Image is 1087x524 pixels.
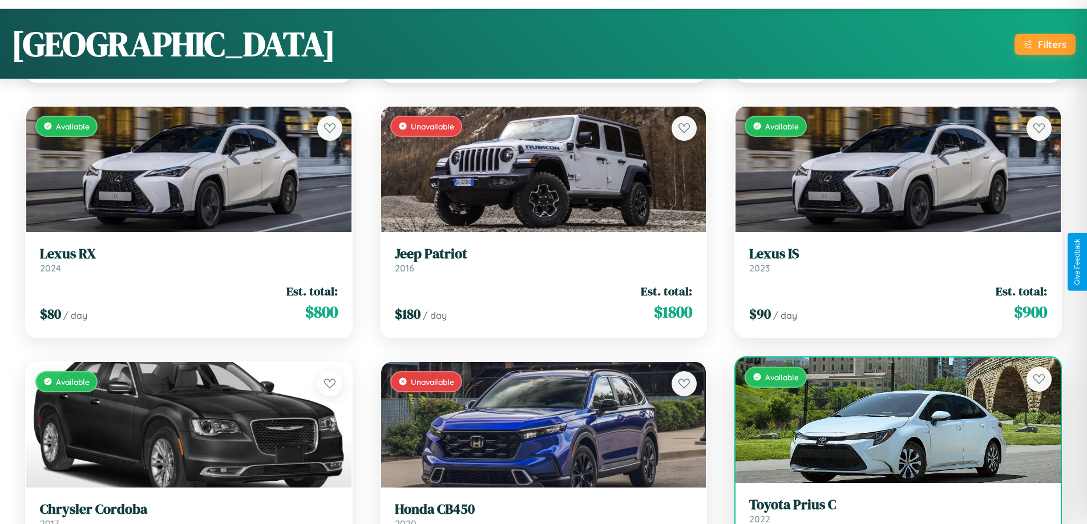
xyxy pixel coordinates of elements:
[411,377,454,387] span: Unavailable
[749,246,1047,262] h3: Lexus IS
[40,246,338,262] h3: Lexus RX
[40,501,338,518] h3: Chrysler Cordoba
[56,121,90,131] span: Available
[996,283,1047,299] span: Est. total:
[749,246,1047,274] a: Lexus IS2023
[773,310,797,321] span: / day
[1014,300,1047,323] span: $ 900
[286,283,338,299] span: Est. total:
[765,121,799,131] span: Available
[749,304,771,323] span: $ 90
[423,310,447,321] span: / day
[11,21,336,67] h1: [GEOGRAPHIC_DATA]
[749,262,770,274] span: 2023
[641,283,692,299] span: Est. total:
[395,246,693,274] a: Jeep Patriot2016
[1073,239,1081,285] div: Give Feedback
[1038,38,1066,50] div: Filters
[395,262,414,274] span: 2016
[56,377,90,387] span: Available
[395,501,693,518] h3: Honda CB450
[395,246,693,262] h3: Jeep Patriot
[395,304,421,323] span: $ 180
[749,497,1047,513] h3: Toyota Prius C
[765,372,799,382] span: Available
[305,300,338,323] span: $ 800
[1015,34,1076,55] button: Filters
[40,246,338,274] a: Lexus RX2024
[63,310,87,321] span: / day
[40,304,61,323] span: $ 80
[654,300,692,323] span: $ 1800
[411,121,454,131] span: Unavailable
[40,262,61,274] span: 2024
